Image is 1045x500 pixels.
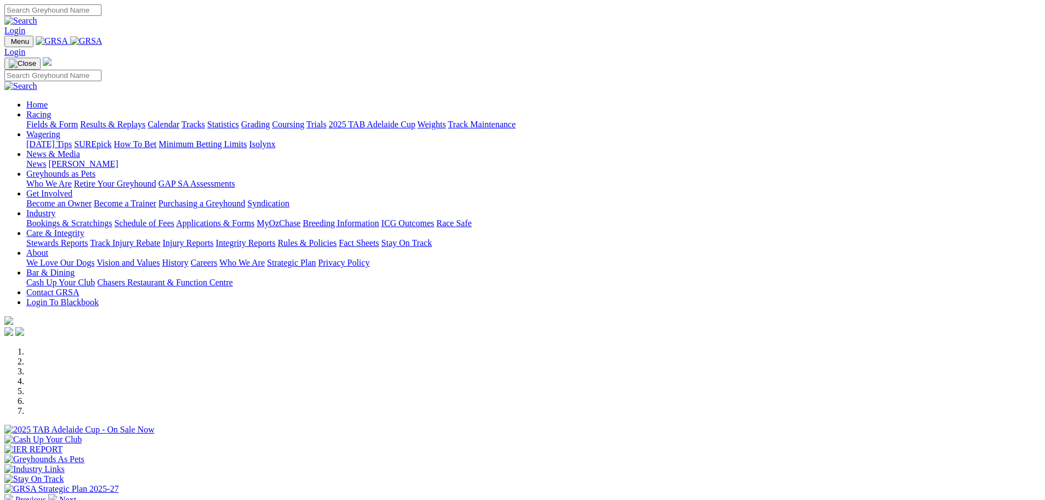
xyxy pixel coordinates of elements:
img: IER REPORT [4,445,63,454]
a: Track Maintenance [448,120,516,129]
img: Industry Links [4,464,65,474]
div: Racing [26,120,1041,130]
a: News [26,159,46,168]
a: Bookings & Scratchings [26,218,112,228]
a: Racing [26,110,51,119]
input: Search [4,4,101,16]
img: Search [4,16,37,26]
a: Cash Up Your Club [26,278,95,287]
a: Login To Blackbook [26,297,99,307]
a: MyOzChase [257,218,301,228]
a: We Love Our Dogs [26,258,94,267]
a: Become a Trainer [94,199,156,208]
a: About [26,248,48,257]
a: Vision and Values [97,258,160,267]
a: News & Media [26,149,80,159]
input: Search [4,70,101,81]
a: Chasers Restaurant & Function Centre [97,278,233,287]
a: [DATE] Tips [26,139,72,149]
a: Integrity Reports [216,238,275,248]
a: Grading [241,120,270,129]
a: Applications & Forms [176,218,255,228]
a: Fact Sheets [339,238,379,248]
a: Stewards Reports [26,238,88,248]
a: Calendar [148,120,179,129]
a: Schedule of Fees [114,218,174,228]
img: logo-grsa-white.png [43,57,52,66]
a: Login [4,47,25,57]
img: GRSA Strategic Plan 2025-27 [4,484,118,494]
a: Syndication [247,199,289,208]
button: Toggle navigation [4,36,33,47]
a: Industry [26,209,55,218]
a: Rules & Policies [278,238,337,248]
a: SUREpick [74,139,111,149]
a: History [162,258,188,267]
a: ICG Outcomes [381,218,434,228]
a: Trials [306,120,326,129]
img: facebook.svg [4,327,13,336]
a: Care & Integrity [26,228,84,238]
img: Cash Up Your Club [4,435,82,445]
div: Industry [26,218,1041,228]
div: Care & Integrity [26,238,1041,248]
div: Get Involved [26,199,1041,209]
a: Injury Reports [162,238,213,248]
a: Home [26,100,48,109]
a: Breeding Information [303,218,379,228]
a: Careers [190,258,217,267]
a: Statistics [207,120,239,129]
a: Who We Are [219,258,265,267]
a: Purchasing a Greyhound [159,199,245,208]
a: Race Safe [436,218,471,228]
div: News & Media [26,159,1041,169]
img: Search [4,81,37,91]
a: Minimum Betting Limits [159,139,247,149]
img: GRSA [36,36,68,46]
img: GRSA [70,36,103,46]
a: Strategic Plan [267,258,316,267]
a: Bar & Dining [26,268,75,277]
a: 2025 TAB Adelaide Cup [329,120,415,129]
a: Stay On Track [381,238,432,248]
a: How To Bet [114,139,157,149]
div: Wagering [26,139,1041,149]
img: Stay On Track [4,474,64,484]
button: Toggle navigation [4,58,41,70]
a: GAP SA Assessments [159,179,235,188]
a: Track Injury Rebate [90,238,160,248]
div: About [26,258,1041,268]
a: Become an Owner [26,199,92,208]
img: twitter.svg [15,327,24,336]
img: 2025 TAB Adelaide Cup - On Sale Now [4,425,155,435]
a: Wagering [26,130,60,139]
a: Results & Replays [80,120,145,129]
img: Close [9,59,36,68]
a: Weights [417,120,446,129]
a: Login [4,26,25,35]
a: Isolynx [249,139,275,149]
a: Contact GRSA [26,288,79,297]
img: Greyhounds As Pets [4,454,84,464]
a: Coursing [272,120,304,129]
span: Menu [11,37,29,46]
a: Fields & Form [26,120,78,129]
img: logo-grsa-white.png [4,316,13,325]
a: Tracks [182,120,205,129]
div: Bar & Dining [26,278,1041,288]
a: Who We Are [26,179,72,188]
a: Greyhounds as Pets [26,169,95,178]
a: [PERSON_NAME] [48,159,118,168]
a: Privacy Policy [318,258,370,267]
a: Retire Your Greyhound [74,179,156,188]
a: Get Involved [26,189,72,198]
div: Greyhounds as Pets [26,179,1041,189]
